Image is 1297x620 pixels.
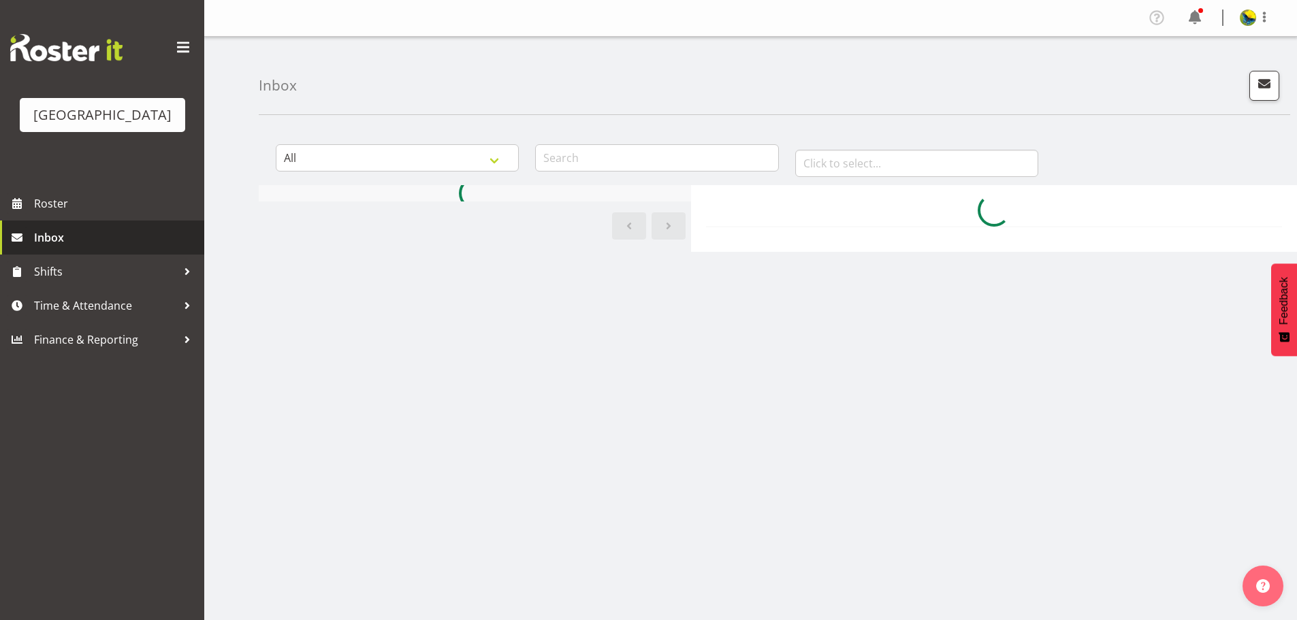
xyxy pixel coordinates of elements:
span: Shifts [34,261,177,282]
span: Roster [34,193,197,214]
a: Next page [652,212,686,240]
img: Rosterit website logo [10,34,123,61]
input: Click to select... [795,150,1038,177]
img: help-xxl-2.png [1256,579,1270,593]
span: Inbox [34,227,197,248]
img: gemma-hall22491374b5f274993ff8414464fec47f.png [1240,10,1256,26]
button: Feedback - Show survey [1271,263,1297,356]
span: Feedback [1278,277,1290,325]
input: Search [535,144,778,172]
a: Previous page [612,212,646,240]
h4: Inbox [259,78,297,93]
span: Time & Attendance [34,295,177,316]
span: Finance & Reporting [34,329,177,350]
div: [GEOGRAPHIC_DATA] [33,105,172,125]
